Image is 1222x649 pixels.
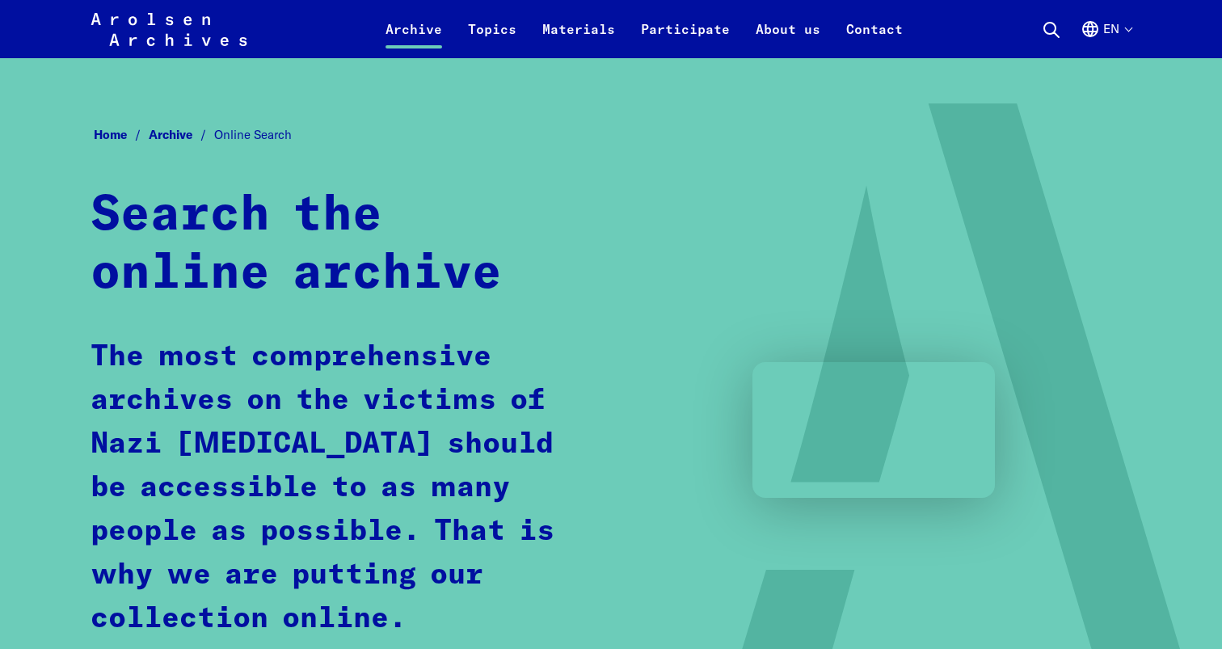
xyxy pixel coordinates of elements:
a: Topics [455,19,529,58]
a: Archive [373,19,455,58]
nav: Breadcrumb [91,123,1132,148]
a: Archive [149,127,214,142]
a: Materials [529,19,628,58]
a: Home [94,127,149,142]
a: Contact [833,19,916,58]
a: Participate [628,19,743,58]
a: About us [743,19,833,58]
nav: Primary [373,10,916,48]
p: The most comprehensive archives on the victims of Nazi [MEDICAL_DATA] should be accessible to as ... [91,335,583,641]
strong: Search the online archive [91,192,502,298]
button: English, language selection [1081,19,1131,58]
span: Online Search [214,127,292,142]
